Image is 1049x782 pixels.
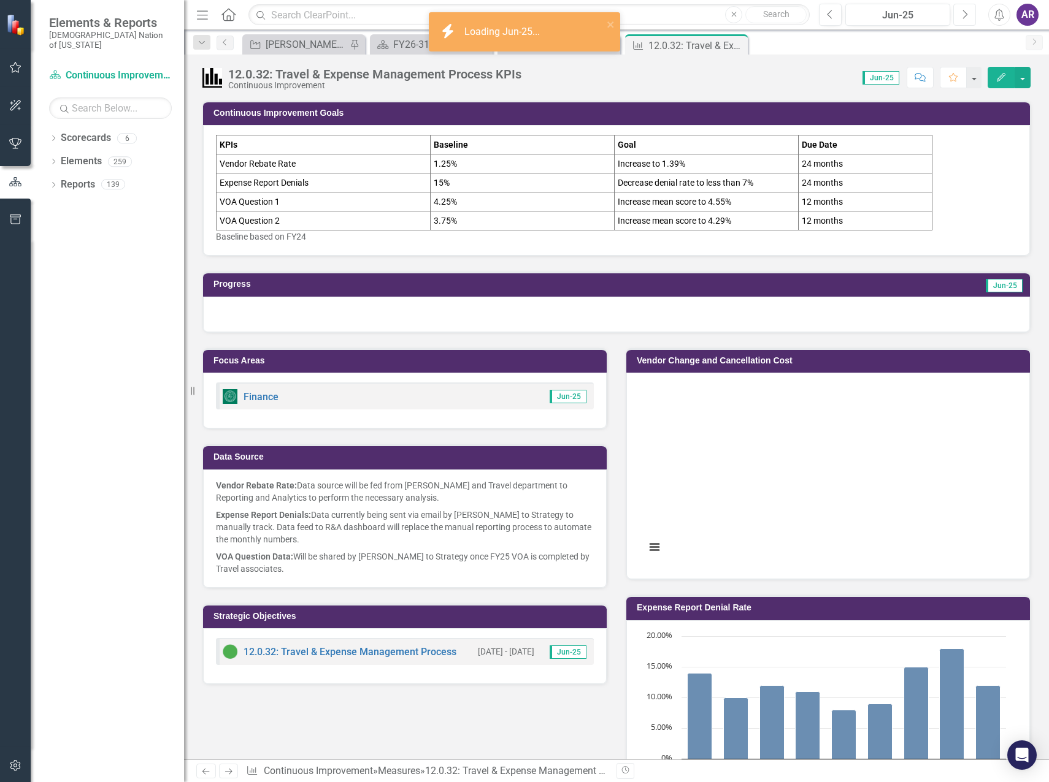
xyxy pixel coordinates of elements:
[244,391,279,403] a: Finance
[223,389,237,404] img: Report
[637,356,1024,365] h3: Vendor Change and Cancellation Cost
[986,279,1023,292] span: Jun-25
[688,673,712,759] path: Oct-24, 14. Expense Report Denial Rate .
[868,704,893,759] path: Mar-25, 9. Expense Report Denial Rate .
[845,4,950,26] button: Jun-25
[373,37,474,52] a: FY26-31 Strategic Plan
[425,765,655,776] div: 12.0.32: Travel & Expense Management Process KPIs
[618,140,636,150] strong: Goal
[431,173,615,192] td: 15%
[117,133,137,143] div: 6
[223,644,237,659] img: Action Plan Approved/In Progress
[264,765,373,776] a: Continuous Improvement
[213,452,601,461] h3: Data Source
[798,154,932,173] td: 24 months
[647,629,672,640] text: 20.00%
[101,180,125,190] div: 139
[434,140,468,150] strong: Baseline
[61,154,102,169] a: Elements
[431,154,615,173] td: 1.25%
[49,69,172,83] a: Continuous Improvement
[648,38,745,53] div: 12.0.32: Travel & Expense Management Process KPIs
[213,108,1024,118] h3: Continuous Improvement Goals
[647,691,672,702] text: 10.00%
[798,211,932,230] td: 12 months
[940,648,964,759] path: May-25, 18. Expense Report Denial Rate .
[639,382,1017,566] div: Chart. Highcharts interactive chart.
[216,552,293,561] strong: VOA Question Data:
[647,660,672,671] text: 15.00%
[1007,740,1037,770] div: Open Intercom Messenger
[798,173,932,192] td: 24 months
[763,9,790,19] span: Search
[431,192,615,211] td: 4.25%
[651,721,672,732] text: 5.00%
[976,685,1001,759] path: Jun-25, 12. Expense Report Denial Rate .
[637,603,1024,612] h3: Expense Report Denial Rate
[228,81,521,90] div: Continuous Improvement
[213,356,601,365] h3: Focus Areas
[202,68,222,88] img: Performance Management
[550,390,586,403] span: Jun-25
[615,173,799,192] td: Decrease denial rate to less than 7%
[49,30,172,50] small: [DEMOGRAPHIC_DATA] Nation of [US_STATE]
[216,230,1017,243] p: Baseline based on FY24
[108,156,132,167] div: 259
[760,685,785,759] path: Dec-24, 12. Expense Report Denial Rate .
[49,15,172,30] span: Elements & Reports
[796,691,820,759] path: Jan-25, 11. Expense Report Denial Rate .
[615,154,799,173] td: Increase to 1.39%
[832,710,856,759] path: Feb-25, 8. Expense Report Denial Rate .
[6,13,28,35] img: ClearPoint Strategy
[798,192,932,211] td: 12 months
[216,480,297,490] strong: Vendor Rebate Rate:
[248,4,810,26] input: Search ClearPoint...
[217,173,431,192] td: Expense Report Denials
[213,279,615,289] h3: Progress
[615,211,799,230] td: Increase mean score to 4.29%
[216,479,594,506] p: Data source will be fed from [PERSON_NAME] and Travel department to Reporting and Analytics to pe...
[61,131,111,145] a: Scorecards
[724,697,748,759] path: Nov-24, 10. Expense Report Denial Rate .
[661,752,672,763] text: 0%
[464,25,543,39] div: Loading Jun-25...
[220,140,237,150] strong: KPIs
[61,178,95,192] a: Reports
[217,154,431,173] td: Vendor Rebate Rate
[245,37,347,52] a: [PERSON_NAME] SO's
[1016,4,1039,26] button: AR
[216,510,311,520] strong: Expense Report Denials:
[213,612,601,621] h3: Strategic Objectives
[228,67,521,81] div: 12.0.32: Travel & Expense Management Process KPIs
[266,37,347,52] div: [PERSON_NAME] SO's
[863,71,899,85] span: Jun-25
[378,765,420,776] a: Measures
[646,539,663,556] button: View chart menu, Chart
[216,548,594,575] p: Will be shared by [PERSON_NAME] to Strategy once FY25 VOA is completed by Travel associates.
[639,382,1012,566] svg: Interactive chart
[217,211,431,230] td: VOA Question 2
[246,764,607,778] div: » »
[850,8,946,23] div: Jun-25
[745,6,807,23] button: Search
[802,140,837,150] strong: Due Date
[244,646,456,658] a: 12.0.32: Travel & Expense Management Process
[550,645,586,659] span: Jun-25
[431,211,615,230] td: 3.75%
[49,97,172,119] input: Search Below...
[217,192,431,211] td: VOA Question 1
[478,646,534,658] small: [DATE] - [DATE]
[216,506,594,548] p: Data currently being sent via email by [PERSON_NAME] to Strategy to manually track. Data feed to ...
[393,37,474,52] div: FY26-31 Strategic Plan
[615,192,799,211] td: Increase mean score to 4.55%
[607,17,615,31] button: close
[904,667,929,759] path: Apr-25, 15. Expense Report Denial Rate .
